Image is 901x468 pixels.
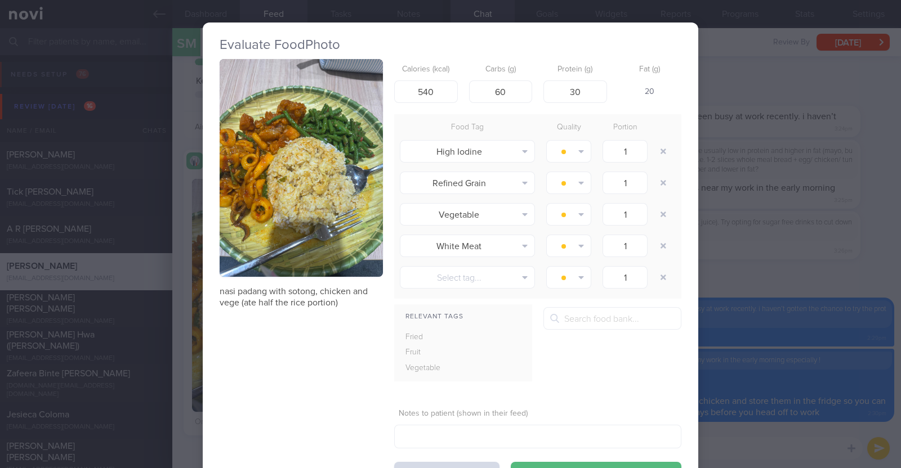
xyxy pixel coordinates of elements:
label: Carbs (g) [474,65,528,75]
div: 20 [618,80,682,104]
input: 250 [394,80,458,103]
input: Search food bank... [543,307,681,330]
label: Calories (kcal) [399,65,453,75]
div: Portion [597,120,653,136]
button: Refined Grain [400,172,535,194]
label: Protein (g) [548,65,603,75]
h2: Evaluate Food Photo [220,37,681,53]
button: Select tag... [400,266,535,289]
div: Relevant Tags [394,310,532,324]
input: 1.0 [603,235,648,257]
input: 1.0 [603,140,648,163]
div: Fruit [394,345,466,361]
input: 33 [469,80,533,103]
input: 1.0 [603,172,648,194]
p: nasi padang with sotong, chicken and vege (ate half the rice portion) [220,286,383,308]
label: Notes to patient (shown in their feed) [399,409,677,419]
button: High Iodine [400,140,535,163]
label: Fat (g) [623,65,677,75]
div: Fried [394,330,466,345]
button: White Meat [400,235,535,257]
div: Quality [541,120,597,136]
img: nasi padang with sotong, chicken and vege (ate half the rice portion) [220,59,383,277]
input: 1.0 [603,203,648,226]
div: Food Tag [394,120,541,136]
input: 9 [543,80,607,103]
button: Vegetable [400,203,535,226]
div: Vegetable [394,361,466,376]
input: 1.0 [603,266,648,289]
